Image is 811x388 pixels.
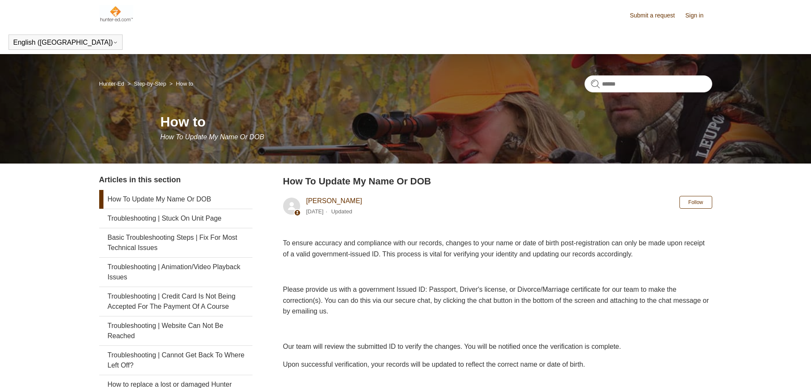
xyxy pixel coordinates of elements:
[99,175,181,184] span: Articles in this section
[283,238,712,259] p: To ensure accuracy and compliance with our records, changes to your name or date of birth post-re...
[685,11,712,20] a: Sign in
[99,80,124,87] a: Hunter-Ed
[99,5,134,22] img: Hunter-Ed Help Center home page
[283,343,621,350] span: Our team will review the submitted ID to verify the changes. You will be notified once the verifi...
[283,286,709,315] span: Please provide us with a government Issued ID: Passport, Driver's license, or Divorce/Marriage ce...
[99,316,252,345] a: Troubleshooting | Website Can Not Be Reached
[630,11,683,20] a: Submit a request
[160,112,712,132] h1: How to
[283,359,712,370] p: Upon successful verification, your records will be updated to reflect the correct name or date of...
[99,190,252,209] a: How To Update My Name Or DOB
[99,80,126,87] li: Hunter-Ed
[99,258,252,287] a: Troubleshooting | Animation/Video Playback Issues
[306,208,324,215] time: 04/08/2025, 13:08
[99,287,252,316] a: Troubleshooting | Credit Card Is Not Being Accepted For The Payment Of A Course
[99,228,252,257] a: Basic Troubleshooting Steps | Fix For Most Technical Issues
[306,197,362,204] a: [PERSON_NAME]
[99,209,252,228] a: Troubleshooting | Stuck On Unit Page
[585,75,712,92] input: Search
[283,174,712,188] h2: How To Update My Name Or DOB
[99,346,252,375] a: Troubleshooting | Cannot Get Back To Where Left Off?
[160,133,264,141] span: How To Update My Name Or DOB
[176,80,193,87] a: How to
[13,39,118,46] button: English ([GEOGRAPHIC_DATA])
[679,196,712,209] button: Follow Article
[134,80,166,87] a: Step-by-Step
[331,208,352,215] li: Updated
[126,80,168,87] li: Step-by-Step
[168,80,193,87] li: How to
